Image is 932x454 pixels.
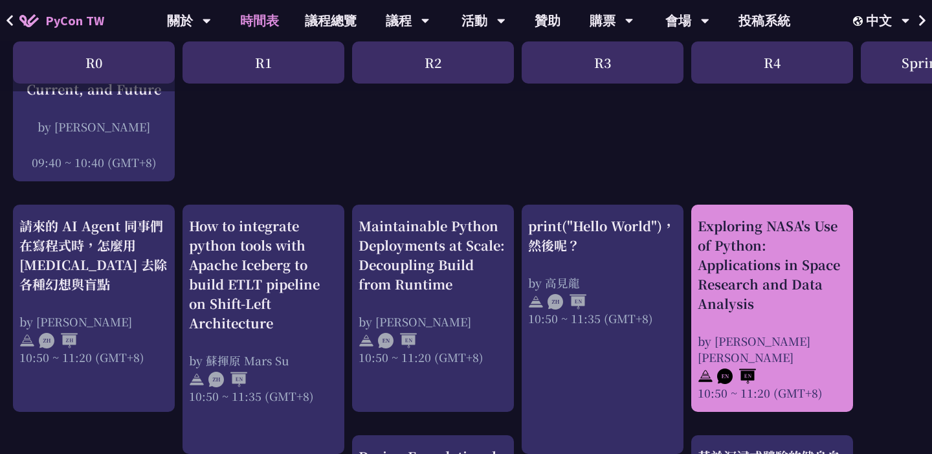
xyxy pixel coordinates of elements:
div: by [PERSON_NAME] [PERSON_NAME] [698,333,847,365]
div: 10:50 ~ 11:35 (GMT+8) [189,388,338,404]
img: svg+xml;base64,PHN2ZyB4bWxucz0iaHR0cDovL3d3dy53My5vcmcvMjAwMC9zdmciIHdpZHRoPSIyNCIgaGVpZ2h0PSIyNC... [19,333,35,348]
div: R2 [352,41,514,84]
a: print("Hello World")，然後呢？ by 高見龍 10:50 ~ 11:35 (GMT+8) [528,216,677,443]
img: svg+xml;base64,PHN2ZyB4bWxucz0iaHR0cDovL3d3dy53My5vcmcvMjAwMC9zdmciIHdpZHRoPSIyNCIgaGVpZ2h0PSIyNC... [528,294,544,310]
div: print("Hello World")，然後呢？ [528,216,677,255]
div: R4 [691,41,853,84]
span: PyCon TW [45,11,104,30]
img: svg+xml;base64,PHN2ZyB4bWxucz0iaHR0cDovL3d3dy53My5vcmcvMjAwMC9zdmciIHdpZHRoPSIyNCIgaGVpZ2h0PSIyNC... [189,372,205,387]
div: R3 [522,41,683,84]
div: by 高見龍 [528,275,677,291]
div: R0 [13,41,175,84]
a: Exploring NASA's Use of Python: Applications in Space Research and Data Analysis by [PERSON_NAME]... [698,216,847,401]
div: 10:50 ~ 11:20 (GMT+8) [359,349,507,365]
img: svg+xml;base64,PHN2ZyB4bWxucz0iaHR0cDovL3d3dy53My5vcmcvMjAwMC9zdmciIHdpZHRoPSIyNCIgaGVpZ2h0PSIyNC... [359,333,374,348]
img: ENEN.5a408d1.svg [717,369,756,384]
a: PyCon TW [6,5,117,37]
a: CPython Past, Current, and Future by [PERSON_NAME] 09:40 ~ 10:40 (GMT+8) [19,60,168,170]
img: ZHEN.371966e.svg [208,372,247,387]
div: by [PERSON_NAME] [19,313,168,330]
img: ZHZH.38617ef.svg [39,333,78,348]
div: 請來的 AI Agent 同事們在寫程式時，怎麼用 [MEDICAL_DATA] 去除各種幻想與盲點 [19,216,168,294]
div: R1 [183,41,344,84]
img: Home icon of PyCon TW 2025 [19,14,39,27]
div: by [PERSON_NAME] [19,119,168,135]
div: by 蘇揮原 Mars Su [189,352,338,369]
div: 09:40 ~ 10:40 (GMT+8) [19,154,168,170]
img: Locale Icon [853,16,866,26]
div: How to integrate python tools with Apache Iceberg to build ETLT pipeline on Shift-Left Architecture [189,216,338,333]
a: Maintainable Python Deployments at Scale: Decoupling Build from Runtime by [PERSON_NAME] 10:50 ~ ... [359,216,507,401]
img: ZHEN.371966e.svg [548,294,586,310]
a: How to integrate python tools with Apache Iceberg to build ETLT pipeline on Shift-Left Architectu... [189,216,338,443]
div: by [PERSON_NAME] [359,313,507,330]
a: 請來的 AI Agent 同事們在寫程式時，怎麼用 [MEDICAL_DATA] 去除各種幻想與盲點 by [PERSON_NAME] 10:50 ~ 11:20 (GMT+8) [19,216,168,401]
div: 10:50 ~ 11:35 (GMT+8) [528,310,677,326]
div: 10:50 ~ 11:20 (GMT+8) [19,349,168,365]
img: svg+xml;base64,PHN2ZyB4bWxucz0iaHR0cDovL3d3dy53My5vcmcvMjAwMC9zdmciIHdpZHRoPSIyNCIgaGVpZ2h0PSIyNC... [698,369,713,384]
div: Maintainable Python Deployments at Scale: Decoupling Build from Runtime [359,216,507,294]
img: ENEN.5a408d1.svg [378,333,417,348]
div: Exploring NASA's Use of Python: Applications in Space Research and Data Analysis [698,216,847,313]
div: 10:50 ~ 11:20 (GMT+8) [698,385,847,401]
